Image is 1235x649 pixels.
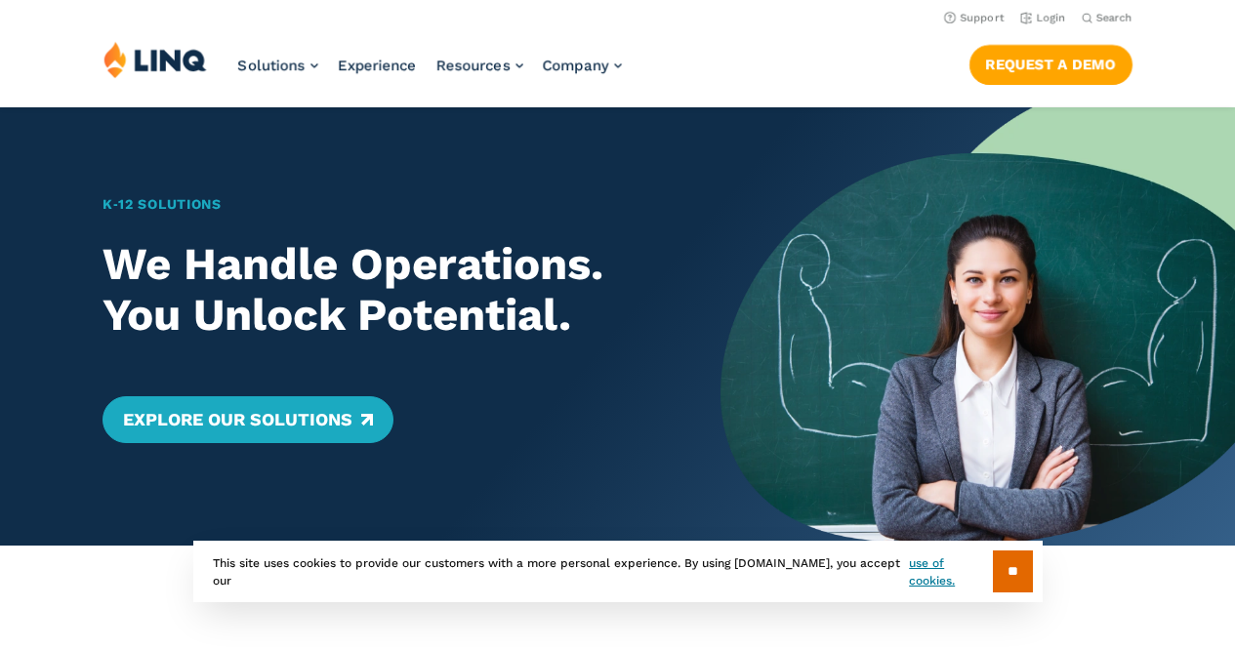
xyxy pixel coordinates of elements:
span: Company [543,57,609,74]
div: This site uses cookies to provide our customers with a more personal experience. By using [DOMAIN... [193,541,1043,602]
a: Experience [338,57,417,74]
span: Solutions [238,57,306,74]
a: use of cookies. [909,554,992,589]
img: LINQ | K‑12 Software [103,41,207,78]
nav: Button Navigation [969,41,1132,84]
a: Solutions [238,57,318,74]
span: Search [1096,12,1132,24]
nav: Primary Navigation [238,41,622,105]
a: Request a Demo [969,45,1132,84]
a: Resources [436,57,523,74]
a: Company [543,57,622,74]
img: Home Banner [720,107,1235,546]
span: Resources [436,57,511,74]
h2: We Handle Operations. You Unlock Potential. [103,239,670,342]
a: Explore Our Solutions [103,396,392,443]
button: Open Search Bar [1082,11,1132,25]
a: Login [1020,12,1066,24]
h1: K‑12 Solutions [103,194,670,215]
a: Support [944,12,1005,24]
